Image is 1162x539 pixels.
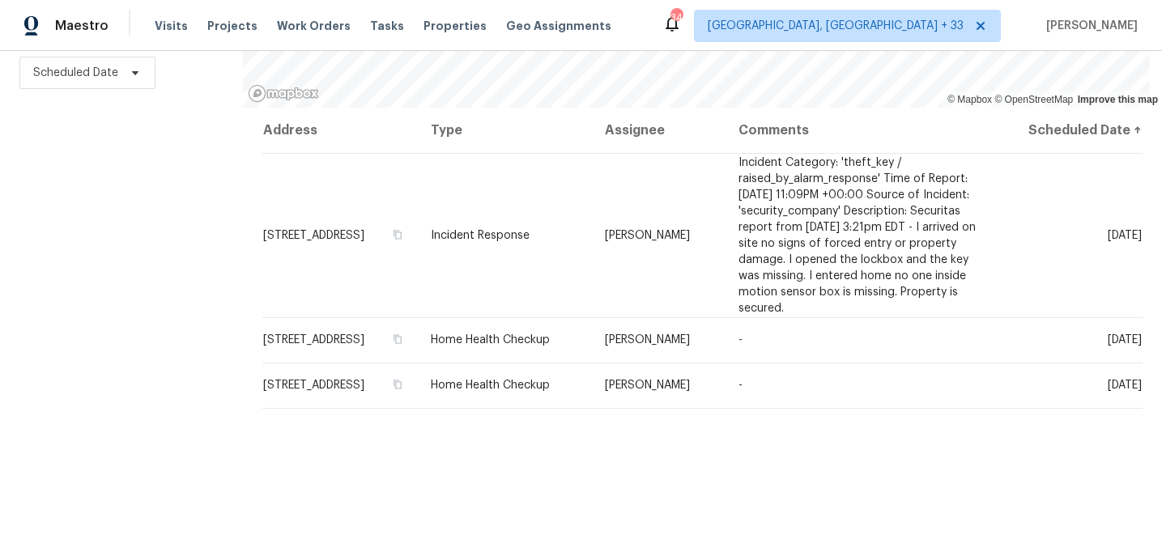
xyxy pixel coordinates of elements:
[738,380,743,391] span: -
[1108,380,1142,391] span: [DATE]
[424,18,487,34] span: Properties
[605,334,690,346] span: [PERSON_NAME]
[390,332,405,346] button: Copy Address
[390,227,405,242] button: Copy Address
[248,84,319,103] a: Mapbox homepage
[390,377,405,392] button: Copy Address
[605,380,690,391] span: [PERSON_NAME]
[1108,334,1142,346] span: [DATE]
[605,230,690,241] span: [PERSON_NAME]
[670,10,682,26] div: 346
[33,65,118,81] span: Scheduled Date
[277,18,351,34] span: Work Orders
[726,108,990,153] th: Comments
[262,108,418,153] th: Address
[207,18,258,34] span: Projects
[506,18,611,34] span: Geo Assignments
[263,230,364,241] span: [STREET_ADDRESS]
[431,334,550,346] span: Home Health Checkup
[263,334,364,346] span: [STREET_ADDRESS]
[263,380,364,391] span: [STREET_ADDRESS]
[738,157,976,314] span: Incident Category: 'theft_key / raised_by_alarm_response' Time of Report: [DATE] 11:09PM +00:00 S...
[1040,18,1138,34] span: [PERSON_NAME]
[55,18,109,34] span: Maestro
[431,380,550,391] span: Home Health Checkup
[418,108,592,153] th: Type
[155,18,188,34] span: Visits
[370,20,404,32] span: Tasks
[708,18,964,34] span: [GEOGRAPHIC_DATA], [GEOGRAPHIC_DATA] + 33
[990,108,1143,153] th: Scheduled Date ↑
[994,94,1073,105] a: OpenStreetMap
[947,94,992,105] a: Mapbox
[592,108,726,153] th: Assignee
[1078,94,1158,105] a: Improve this map
[1108,230,1142,241] span: [DATE]
[431,230,530,241] span: Incident Response
[738,334,743,346] span: -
